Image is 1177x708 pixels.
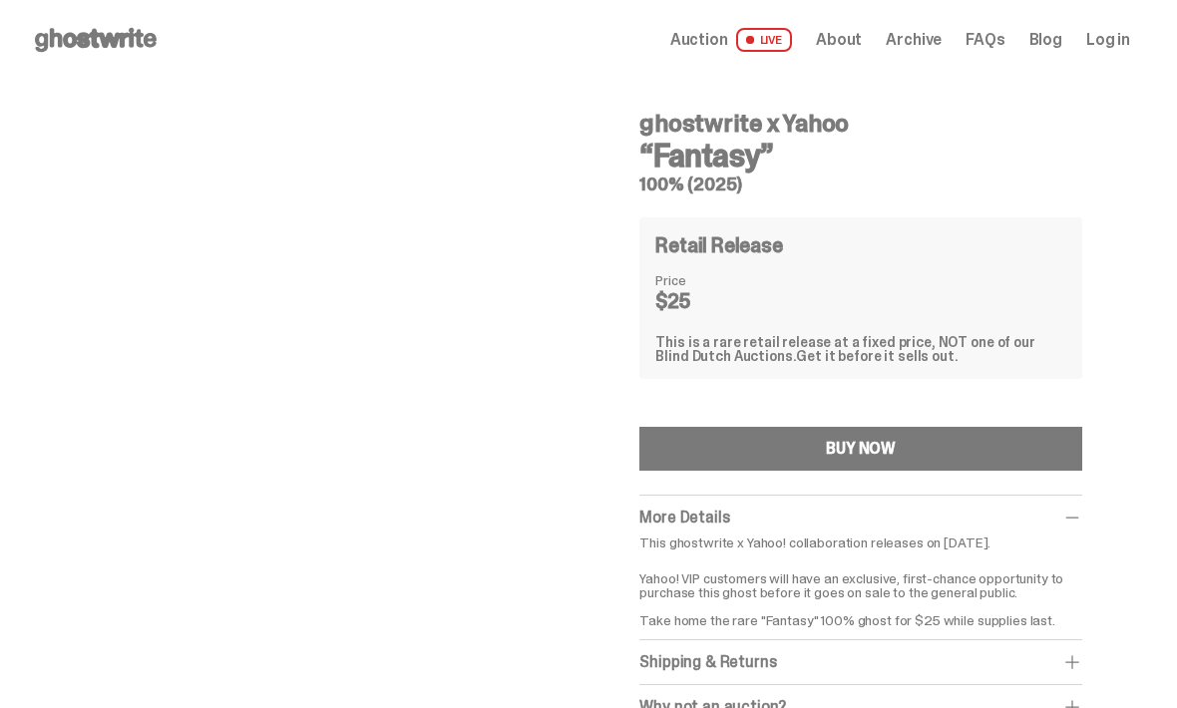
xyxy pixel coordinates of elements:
p: This ghostwrite x Yahoo! collaboration releases on [DATE]. [639,535,1082,549]
p: Yahoo! VIP customers will have an exclusive, first-chance opportunity to purchase this ghost befo... [639,557,1082,627]
span: More Details [639,507,729,528]
a: Archive [886,32,942,48]
span: Auction [670,32,728,48]
div: This is a rare retail release at a fixed price, NOT one of our Blind Dutch Auctions. [655,335,1066,363]
div: BUY NOW [826,441,896,457]
dt: Price [655,273,755,287]
h5: 100% (2025) [639,176,1082,193]
button: BUY NOW [639,427,1082,471]
a: Log in [1086,32,1130,48]
div: Shipping & Returns [639,652,1082,672]
a: Blog [1029,32,1062,48]
a: About [816,32,862,48]
dd: $25 [655,291,755,311]
a: Auction LIVE [670,28,792,52]
h3: “Fantasy” [639,140,1082,172]
h4: ghostwrite x Yahoo [639,112,1082,136]
span: LIVE [736,28,793,52]
h4: Retail Release [655,235,782,255]
a: FAQs [966,32,1004,48]
span: Get it before it sells out. [796,347,958,365]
